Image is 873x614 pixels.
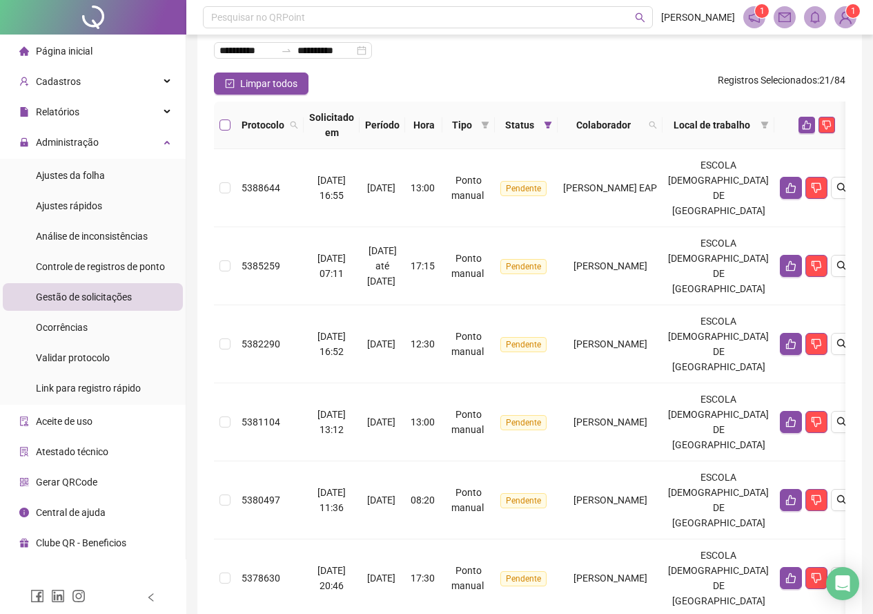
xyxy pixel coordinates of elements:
[367,338,395,349] span: [DATE]
[242,573,280,584] span: 5378630
[478,115,492,135] span: filter
[317,487,346,513] span: [DATE] 11:36
[451,487,484,513] span: Ponto manual
[785,573,796,584] span: like
[500,181,547,196] span: Pendente
[500,117,538,133] span: Status
[411,573,435,584] span: 17:30
[19,508,29,517] span: info-circle
[500,493,547,508] span: Pendente
[36,507,106,518] span: Central de ajuda
[317,175,346,201] span: [DATE] 16:55
[500,415,547,430] span: Pendente
[242,495,280,506] span: 5380497
[451,409,484,435] span: Ponto manual
[405,102,442,149] th: Hora
[36,352,110,363] span: Validar protocolo
[649,121,657,129] span: search
[785,495,796,506] span: like
[811,416,822,428] span: dislike
[360,102,405,149] th: Período
[836,338,847,349] span: search
[30,589,44,603] span: facebook
[51,589,65,603] span: linkedin
[785,338,796,349] span: like
[36,231,148,242] span: Análise de inconsistências
[36,477,97,488] span: Gerar QRCode
[822,120,832,130] span: dislike
[836,495,847,506] span: search
[811,573,822,584] span: dislike
[481,121,489,129] span: filter
[836,182,847,193] span: search
[317,565,346,591] span: [DATE] 20:46
[242,416,280,428] span: 5381104
[36,416,92,427] span: Aceite de uso
[836,260,847,271] span: search
[19,107,29,117] span: file
[36,46,92,57] span: Página inicial
[242,338,280,349] span: 5382290
[451,253,484,279] span: Ponto manual
[663,461,774,539] td: ESCOLA [DEMOGRAPHIC_DATA] DE [GEOGRAPHIC_DATA]
[851,6,856,16] span: 1
[36,200,102,211] span: Ajustes rápidos
[242,182,280,193] span: 5388644
[367,495,395,506] span: [DATE]
[36,446,108,457] span: Atestado técnico
[663,149,774,227] td: ESCOLA [DEMOGRAPHIC_DATA] DE [GEOGRAPHIC_DATA]
[281,45,292,56] span: to
[411,182,435,193] span: 13:00
[544,121,552,129] span: filter
[242,117,284,133] span: Protocolo
[36,261,165,272] span: Controle de registros de ponto
[290,121,298,129] span: search
[225,79,235,88] span: check-square
[36,537,126,548] span: Clube QR - Beneficios
[367,182,395,193] span: [DATE]
[500,337,547,352] span: Pendente
[19,77,29,86] span: user-add
[146,593,156,602] span: left
[411,338,435,349] span: 12:30
[760,6,765,16] span: 1
[317,409,346,435] span: [DATE] 13:12
[317,331,346,357] span: [DATE] 16:52
[802,120,812,130] span: like
[646,115,660,135] span: search
[785,260,796,271] span: like
[785,182,796,193] span: like
[811,495,822,506] span: dislike
[19,447,29,457] span: solution
[663,383,774,461] td: ESCOLA [DEMOGRAPHIC_DATA] DE [GEOGRAPHIC_DATA]
[214,73,308,95] button: Limpar todos
[500,259,547,274] span: Pendente
[36,170,105,181] span: Ajustes da folha
[367,416,395,428] span: [DATE]
[367,573,395,584] span: [DATE]
[317,253,346,279] span: [DATE] 07:11
[36,291,132,303] span: Gestão de solicitações
[661,10,735,25] span: [PERSON_NAME]
[846,4,860,18] sup: Atualize o seu contato no menu Meus Dados
[809,11,821,23] span: bell
[785,416,796,428] span: like
[663,305,774,383] td: ESCOLA [DEMOGRAPHIC_DATA] DE [GEOGRAPHIC_DATA]
[367,245,397,287] span: [DATE] até [DATE]
[36,76,81,87] span: Cadastros
[835,7,856,28] img: 34092
[761,121,769,129] span: filter
[811,260,822,271] span: dislike
[573,495,647,506] span: [PERSON_NAME]
[304,102,360,149] th: Solicitado em
[663,227,774,305] td: ESCOLA [DEMOGRAPHIC_DATA] DE [GEOGRAPHIC_DATA]
[718,73,845,95] span: : 21 / 84
[573,416,647,428] span: [PERSON_NAME]
[411,416,435,428] span: 13:00
[755,4,769,18] sup: 1
[500,571,547,586] span: Pendente
[811,338,822,349] span: dislike
[36,106,79,117] span: Relatórios
[573,338,647,349] span: [PERSON_NAME]
[36,322,88,333] span: Ocorrências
